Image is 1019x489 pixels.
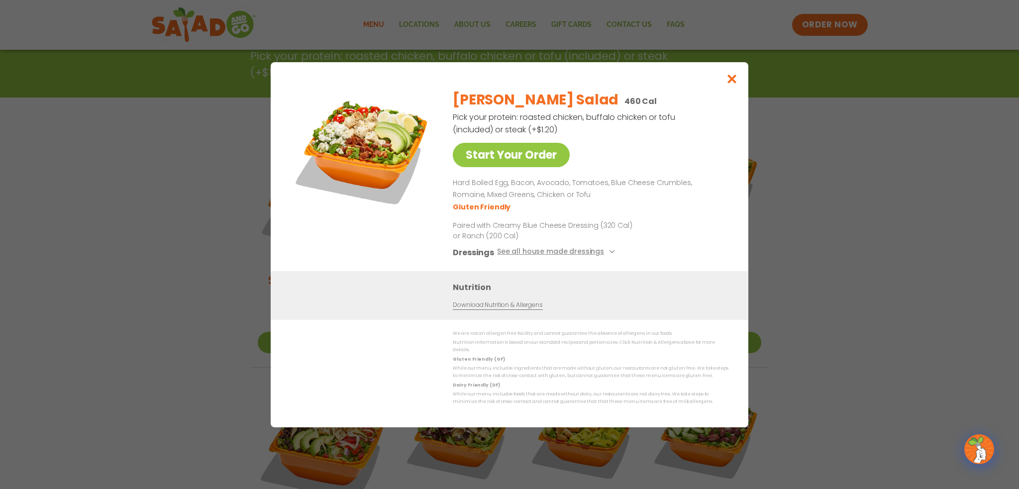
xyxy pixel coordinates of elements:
li: Gluten Friendly [453,201,512,212]
button: See all house made dressings [497,246,618,258]
a: Start Your Order [453,143,570,167]
p: Paired with Creamy Blue Cheese Dressing (320 Cal) or Ranch (200 Cal) [453,220,637,241]
strong: Gluten Friendly (GF) [453,356,505,362]
p: We are not an allergen free facility and cannot guarantee the absence of allergens in our foods. [453,330,728,337]
p: Pick your protein: roasted chicken, buffalo chicken or tofu (included) or steak (+$1.20) [453,111,677,136]
p: While our menu includes foods that are made without dairy, our restaurants are not dairy free. We... [453,391,728,406]
p: 460 Cal [624,95,657,107]
p: While our menu includes ingredients that are made without gluten, our restaurants are not gluten ... [453,365,728,380]
strong: Dairy Friendly (DF) [453,382,500,388]
img: Featured product photo for Cobb Salad [293,82,432,221]
h3: Nutrition [453,281,733,293]
h3: Dressings [453,246,494,258]
a: Download Nutrition & Allergens [453,300,542,309]
h2: [PERSON_NAME] Salad [453,90,618,110]
img: wpChatIcon [965,435,993,463]
p: Hard Boiled Egg, Bacon, Avocado, Tomatoes, Blue Cheese Crumbles, Romaine, Mixed Greens, Chicken o... [453,177,724,201]
button: Close modal [716,62,748,96]
p: Nutrition information is based on our standard recipes and portion sizes. Click Nutrition & Aller... [453,339,728,354]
